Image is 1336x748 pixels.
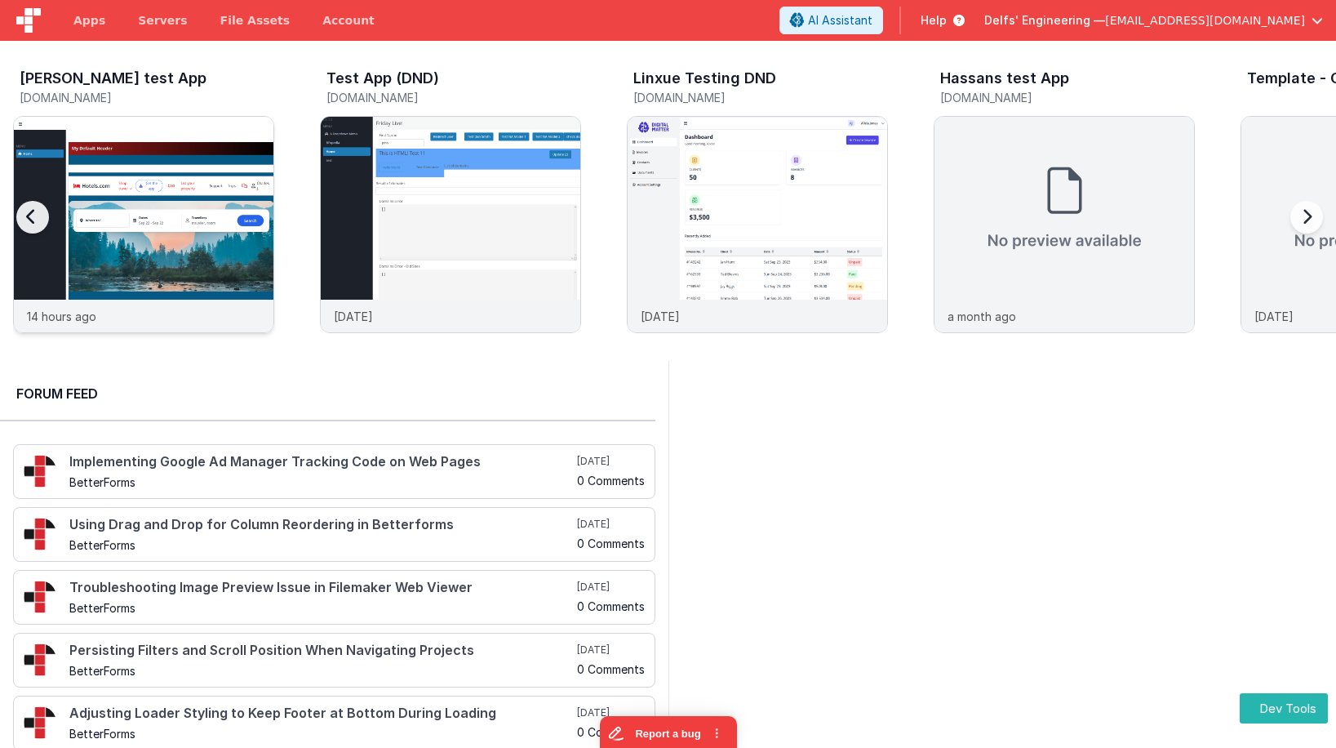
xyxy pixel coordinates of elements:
img: 295_2.png [24,706,56,739]
img: 295_2.png [24,518,56,550]
h3: Linxue Testing DND [633,70,776,87]
a: Persisting Filters and Scroll Position When Navigating Projects BetterForms [DATE] 0 Comments [13,633,655,688]
h4: Persisting Filters and Scroll Position When Navigating Projects [69,643,574,658]
h5: BetterForms [69,728,574,740]
p: [DATE] [1254,308,1294,325]
a: Implementing Google Ad Manager Tracking Code on Web Pages BetterForms [DATE] 0 Comments [13,444,655,499]
h5: [DOMAIN_NAME] [326,91,581,104]
h5: BetterForms [69,665,574,677]
h5: [DATE] [577,581,645,594]
button: Dev Tools [1240,693,1328,724]
h5: [DATE] [577,706,645,719]
h5: [DATE] [577,455,645,468]
a: Using Drag and Drop for Column Reordering in Betterforms BetterForms [DATE] 0 Comments [13,507,655,562]
h5: 0 Comments [577,726,645,738]
a: Troubleshooting Image Preview Issue in Filemaker Web Viewer BetterForms [DATE] 0 Comments [13,570,655,625]
h5: 0 Comments [577,600,645,612]
h5: [DOMAIN_NAME] [633,91,888,104]
h5: BetterForms [69,476,574,488]
h4: Troubleshooting Image Preview Issue in Filemaker Web Viewer [69,581,574,595]
h5: [DOMAIN_NAME] [940,91,1195,104]
h3: Hassans test App [940,70,1069,87]
p: a month ago [948,308,1016,325]
span: File Assets [220,12,291,29]
h3: [PERSON_NAME] test App [20,70,206,87]
span: [EMAIL_ADDRESS][DOMAIN_NAME] [1105,12,1305,29]
h4: Implementing Google Ad Manager Tracking Code on Web Pages [69,455,574,470]
img: 295_2.png [24,455,56,488]
h5: BetterForms [69,602,574,614]
h5: [DATE] [577,518,645,531]
h3: Test App (DND) [326,70,439,87]
span: Servers [138,12,187,29]
h5: 0 Comments [577,663,645,675]
h5: BetterForms [69,539,574,551]
p: [DATE] [334,308,373,325]
h2: Forum Feed [16,384,639,403]
img: 295_2.png [24,643,56,676]
span: Help [921,12,947,29]
h5: 0 Comments [577,474,645,487]
h5: [DATE] [577,643,645,657]
button: Delfs' Engineering — [EMAIL_ADDRESS][DOMAIN_NAME] [984,12,1323,29]
h4: Using Drag and Drop for Column Reordering in Betterforms [69,518,574,532]
span: Delfs' Engineering — [984,12,1105,29]
span: AI Assistant [808,12,872,29]
span: Apps [73,12,105,29]
button: AI Assistant [779,7,883,34]
h4: Adjusting Loader Styling to Keep Footer at Bottom During Loading [69,706,574,721]
p: [DATE] [641,308,680,325]
h5: 0 Comments [577,537,645,550]
h5: [DOMAIN_NAME] [20,91,274,104]
img: 295_2.png [24,581,56,613]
